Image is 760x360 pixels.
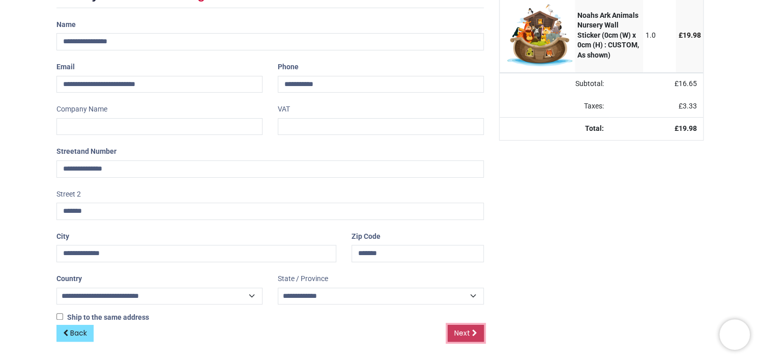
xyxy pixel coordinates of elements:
[507,5,572,66] img: foN7AAAAABJRU5ErkJggg==
[719,319,750,350] iframe: Brevo live chat
[679,102,697,110] span: £
[646,31,674,41] div: 1.0
[448,325,484,342] a: Next
[70,328,87,338] span: Back
[352,228,381,245] label: Zip Code
[500,95,609,118] td: Taxes:
[56,270,82,288] label: Country
[679,124,697,132] span: 19.98
[56,186,81,203] label: Street 2
[56,313,149,323] label: Ship to the same address
[56,325,94,342] a: Back
[56,101,107,118] label: Company Name
[77,147,116,155] span: and Number
[56,228,69,245] label: City
[500,73,609,95] td: Subtotal:
[56,143,116,160] label: Street
[577,11,639,59] strong: Noahs Ark Animals Nursery Wall Sticker (0cm (W) x 0cm (H) : CUSTOM, As shown)
[56,59,75,76] label: Email
[56,16,76,34] label: Name
[682,31,700,39] span: 19.98
[278,101,290,118] label: VAT
[675,79,697,88] span: £
[675,124,697,132] strong: £
[679,79,697,88] span: 16.65
[683,102,697,110] span: 3.33
[56,313,63,320] input: Ship to the same address
[454,328,470,338] span: Next
[584,124,603,132] strong: Total:
[278,270,328,288] label: State / Province
[278,59,299,76] label: Phone
[678,31,700,39] span: £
